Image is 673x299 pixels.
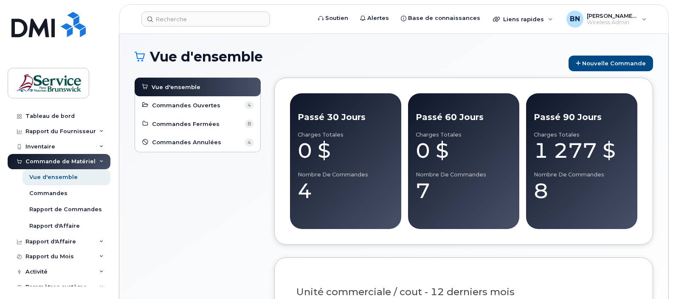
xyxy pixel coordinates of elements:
div: 0 $ [298,138,394,163]
a: Nouvelle commande [569,56,653,71]
div: Charges totales [534,131,630,138]
div: Charges totales [298,131,394,138]
div: 4 [298,178,394,204]
span: Commandes Annulées [152,138,221,146]
span: 8 [245,120,254,128]
h3: Unité commerciale / cout - 12 derniers mois [296,287,631,297]
div: 8 [534,178,630,204]
span: 4 [245,138,254,147]
a: Commandes Ouvertes 4 [141,100,254,110]
div: 7 [416,178,512,204]
div: Passé 30 jours [298,111,394,123]
div: Nombre de commandes [416,171,512,178]
div: Passé 60 jours [416,111,512,123]
div: Passé 90 jours [534,111,630,123]
span: 4 [245,101,254,109]
a: Commandes Fermées 8 [141,119,254,129]
span: Commandes Fermées [152,120,220,128]
div: Nombre de commandes [534,171,630,178]
span: Commandes Ouvertes [152,101,220,109]
div: 1 277 $ [534,138,630,163]
div: Nombre de commandes [298,171,394,178]
a: Commandes Annulées 4 [141,137,254,148]
div: Charges totales [416,131,512,138]
div: 0 $ [416,138,512,163]
span: Vue d'ensemble [152,83,200,91]
a: Vue d'ensemble [141,82,254,92]
h1: Vue d'ensemble [135,49,564,64]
